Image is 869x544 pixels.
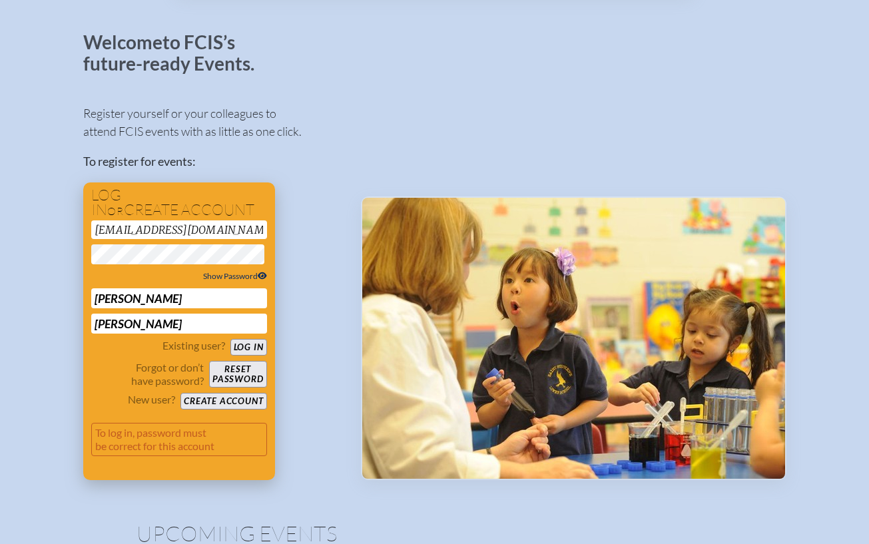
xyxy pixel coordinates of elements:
h1: Log in create account [91,188,267,218]
input: Email [91,220,267,239]
p: Existing user? [162,339,225,352]
p: New user? [128,393,175,406]
p: Register yourself or your colleagues to attend FCIS events with as little as one click. [83,105,340,140]
button: Log in [230,339,267,356]
img: Events [362,198,785,479]
p: To register for events: [83,152,340,170]
input: First Name [91,288,267,308]
input: Last Name [91,314,267,334]
p: Forgot or don’t have password? [91,361,204,388]
span: or [107,204,124,218]
button: Resetpassword [209,361,266,388]
p: To log in, password must be correct for this account [91,423,267,456]
span: Show Password [203,271,267,281]
button: Create account [180,393,266,409]
h1: Upcoming Events [137,523,733,544]
p: Welcome to FCIS’s future-ready Events. [83,32,270,74]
